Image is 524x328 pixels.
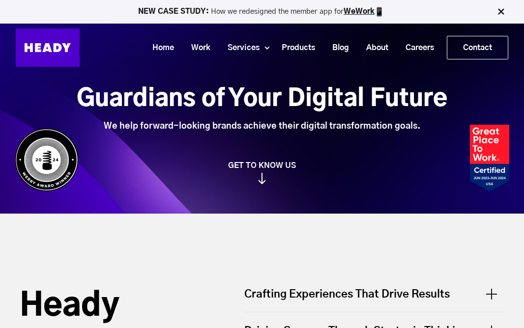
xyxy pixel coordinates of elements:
a: GET TO KNOW US [10,161,514,184]
a: Blog [320,39,354,57]
div: Navigation Menu [89,36,508,59]
img: Heady_WebbyAward_Winner-4 [15,128,79,191]
img: Close Bar [496,7,506,17]
img: Heady_Logo_Web-01 (1) [16,28,80,67]
img: app emoji [375,7,384,17]
strong: NEW CASE STUDY: [138,8,211,15]
a: Services [215,39,264,57]
img: Heady_2023_Certification_Badge [470,125,509,191]
p: How we redesigned the member app for [4,7,520,17]
img: arrow_down [258,173,266,184]
a: WeWork [344,8,375,15]
h1: Guardians of Your Digital Future [77,86,447,113]
a: About [354,39,393,57]
div: We help forward-looking brands achieve their digital transformation goals. [77,121,447,132]
a: Contact [447,36,508,59]
a: Careers [393,39,439,57]
a: Work [179,39,215,57]
div: Crafting Experiences That Drive Results [244,287,504,312]
a: Products [269,39,320,57]
a: Home [140,39,179,57]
